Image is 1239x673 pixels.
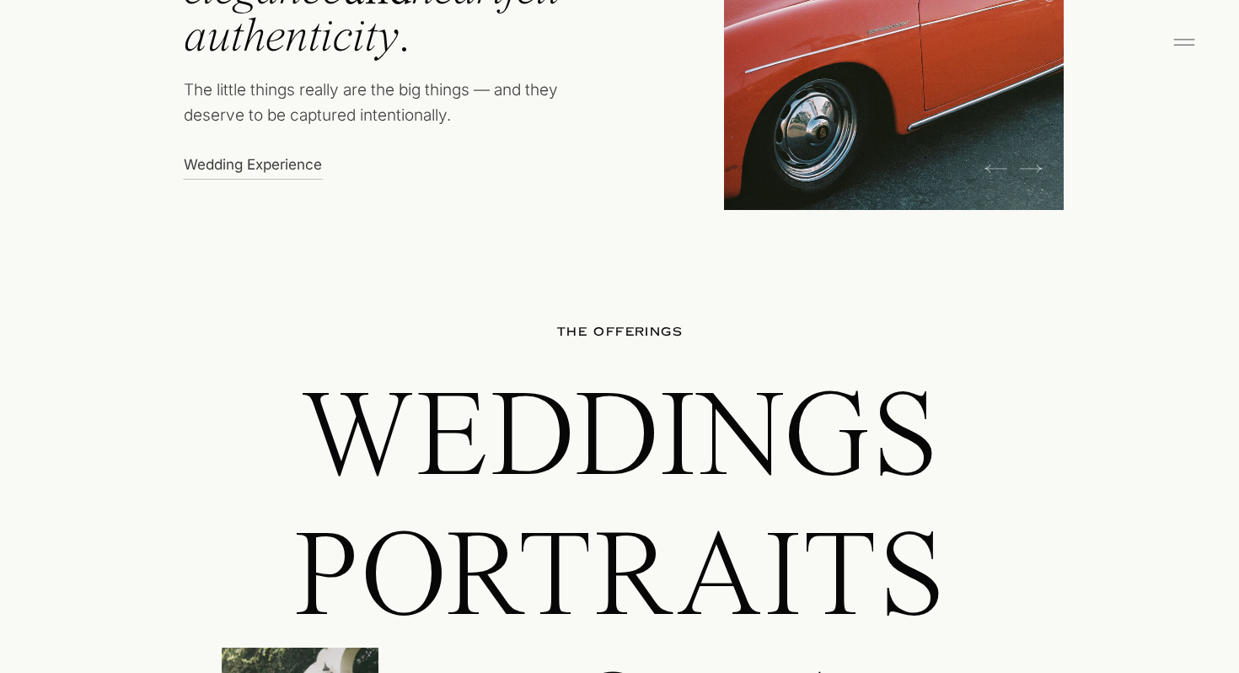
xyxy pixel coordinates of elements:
[148,514,1091,634] p: Portraits
[148,374,1091,494] p: Weddings
[184,78,589,137] p: The little things really are the big things — and they deserve to be captured intentionally.
[184,154,331,172] a: Wedding Experience
[505,323,735,343] h2: THE offerings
